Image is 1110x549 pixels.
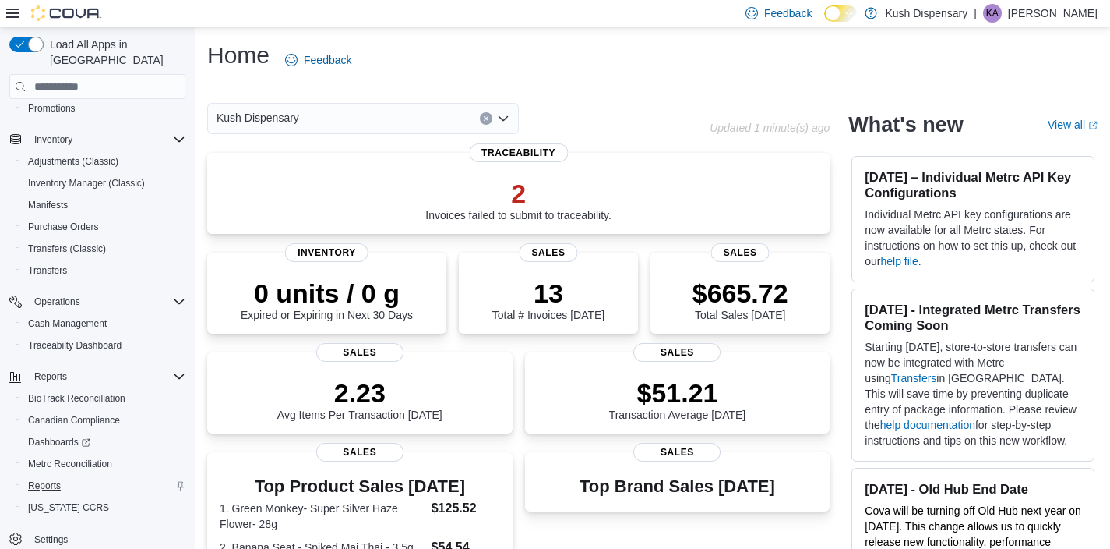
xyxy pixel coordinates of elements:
h3: Top Product Sales [DATE] [220,477,500,496]
button: Transfers (Classic) [16,238,192,260]
span: BioTrack Reconciliation [22,389,185,408]
p: 0 units / 0 g [241,278,413,309]
button: Open list of options [497,112,509,125]
button: Cash Management [16,313,192,335]
span: Washington CCRS [22,498,185,517]
div: Total Sales [DATE] [692,278,788,321]
button: Purchase Orders [16,216,192,238]
button: Operations [3,291,192,313]
a: BioTrack Reconciliation [22,389,132,408]
span: Adjustments (Classic) [22,152,185,171]
button: Metrc Reconciliation [16,453,192,475]
p: | [974,4,977,23]
span: Inventory Manager (Classic) [22,174,185,193]
svg: External link [1088,121,1098,130]
button: Promotions [16,97,192,119]
p: [PERSON_NAME] [1008,4,1098,23]
span: Promotions [28,102,76,115]
span: Feedback [764,5,812,21]
span: BioTrack Reconciliation [28,392,125,405]
p: Individual Metrc API key configurations are now available for all Metrc states. For instructions ... [865,207,1081,269]
button: Reports [16,475,192,497]
button: Canadian Compliance [16,409,192,431]
span: Transfers [28,264,67,277]
dt: 1. Green Monkey- Super Silver Haze Flower- 28g [220,501,425,532]
a: Cash Management [22,314,113,333]
span: Manifests [22,196,185,214]
p: $51.21 [609,377,746,409]
span: Traceability [469,143,568,162]
button: BioTrack Reconciliation [16,388,192,409]
button: Inventory [28,130,79,149]
span: Cash Management [28,317,107,330]
h3: [DATE] - Old Hub End Date [865,481,1081,497]
span: [US_STATE] CCRS [28,501,109,514]
p: 2.23 [277,377,442,409]
a: Dashboards [22,433,97,452]
div: Avg Items Per Transaction [DATE] [277,377,442,421]
span: Canadian Compliance [28,414,120,427]
a: help documentation [880,419,975,431]
span: Load All Apps in [GEOGRAPHIC_DATA] [44,37,185,68]
a: Promotions [22,99,82,118]
span: Inventory [34,133,72,146]
span: Inventory [285,243,368,262]
button: Adjustments (Classic) [16,151,192,172]
div: Total # Invoices [DATE] [492,278,604,321]
a: Manifests [22,196,74,214]
h3: [DATE] - Integrated Metrc Transfers Coming Soon [865,302,1081,333]
span: Transfers (Classic) [22,239,185,258]
span: Transfers [22,261,185,280]
span: Cash Management [22,314,185,333]
span: Settings [28,530,185,549]
h3: Top Brand Sales [DATE] [580,477,775,496]
div: Invoices failed to submit to traceability. [425,178,611,221]
p: 2 [425,178,611,209]
p: Updated 1 minute(s) ago [710,122,830,134]
a: Adjustments (Classic) [22,152,125,171]
a: Canadian Compliance [22,411,126,430]
p: 13 [492,278,604,309]
span: Adjustments (Classic) [28,155,118,168]
button: [US_STATE] CCRS [16,497,192,519]
span: Metrc Reconciliation [22,455,185,473]
h2: What's new [848,112,963,137]
h3: [DATE] – Individual Metrc API Key Configurations [865,169,1081,200]
span: Reports [22,476,185,495]
span: Promotions [22,99,185,118]
a: Reports [22,476,67,495]
span: Dark Mode [824,22,825,23]
a: Inventory Manager (Classic) [22,174,151,193]
span: Metrc Reconciliation [28,458,112,470]
span: Purchase Orders [22,218,185,236]
span: Dashboards [28,436,90,448]
button: Reports [28,367,73,386]
span: Inventory [28,130,185,149]
span: Sales [633,443,721,462]
button: Operations [28,292,86,311]
div: Expired or Expiring in Next 30 Days [241,278,413,321]
div: Transaction Average [DATE] [609,377,746,421]
a: Purchase Orders [22,218,105,236]
p: $665.72 [692,278,788,309]
div: Katy Anderson [983,4,1002,23]
a: [US_STATE] CCRS [22,498,115,517]
button: Reports [3,366,192,388]
span: Sales [316,343,403,362]
a: Transfers [891,372,937,384]
button: Inventory Manager (Classic) [16,172,192,194]
span: Traceabilty Dashboard [28,339,122,352]
button: Transfers [16,260,192,282]
span: Transfers (Classic) [28,243,106,255]
span: Sales [316,443,403,462]
button: Traceabilty Dashboard [16,335,192,356]
dd: $125.52 [432,499,500,518]
span: Settings [34,533,68,546]
span: Reports [28,480,61,492]
p: Starting [DATE], store-to-store transfers can now be integrated with Metrc using in [GEOGRAPHIC_D... [865,339,1081,448]
input: Dark Mode [824,5,857,22]
span: Purchase Orders [28,221,99,233]
a: Traceabilty Dashboard [22,336,128,355]
span: KA [986,4,999,23]
button: Inventory [3,129,192,151]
